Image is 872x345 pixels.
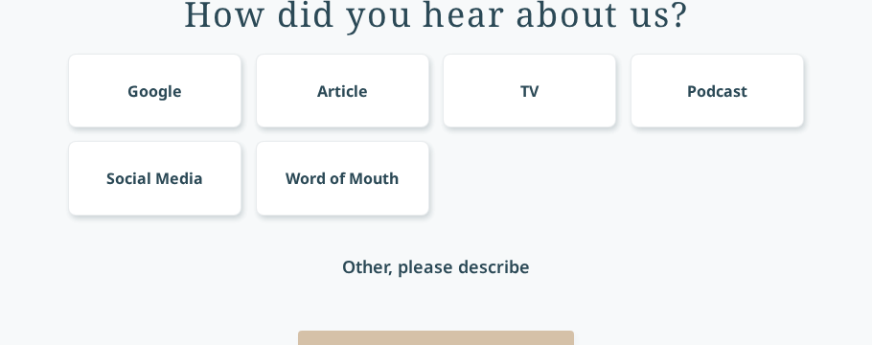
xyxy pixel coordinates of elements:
[127,80,182,103] div: Google
[342,253,530,280] div: Other, please describe
[687,80,747,103] div: Podcast
[317,80,368,103] div: Article
[520,80,539,103] div: TV
[106,167,203,190] div: Social Media
[286,167,399,190] div: Word of Mouth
